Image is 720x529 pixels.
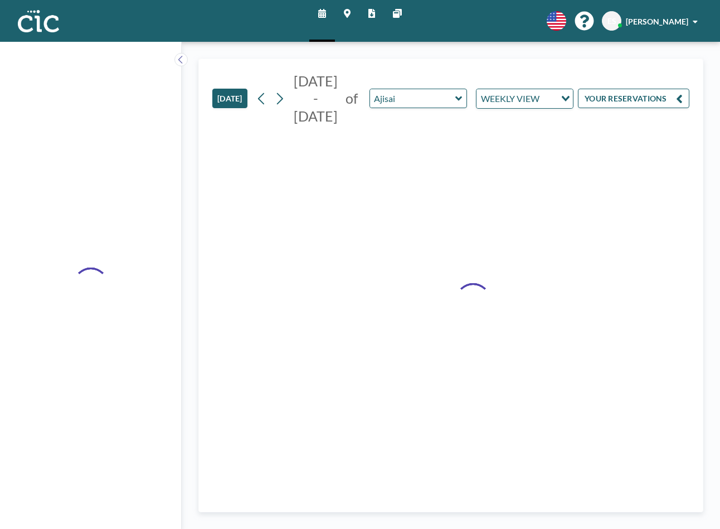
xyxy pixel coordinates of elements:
[626,17,688,26] span: [PERSON_NAME]
[578,89,689,108] button: YOUR RESERVATIONS
[346,90,358,107] span: of
[294,72,338,124] span: [DATE] - [DATE]
[476,89,573,108] div: Search for option
[479,91,542,106] span: WEEKLY VIEW
[607,16,616,26] span: ES
[543,91,554,106] input: Search for option
[212,89,247,108] button: [DATE]
[18,10,59,32] img: organization-logo
[370,89,455,108] input: Ajisai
